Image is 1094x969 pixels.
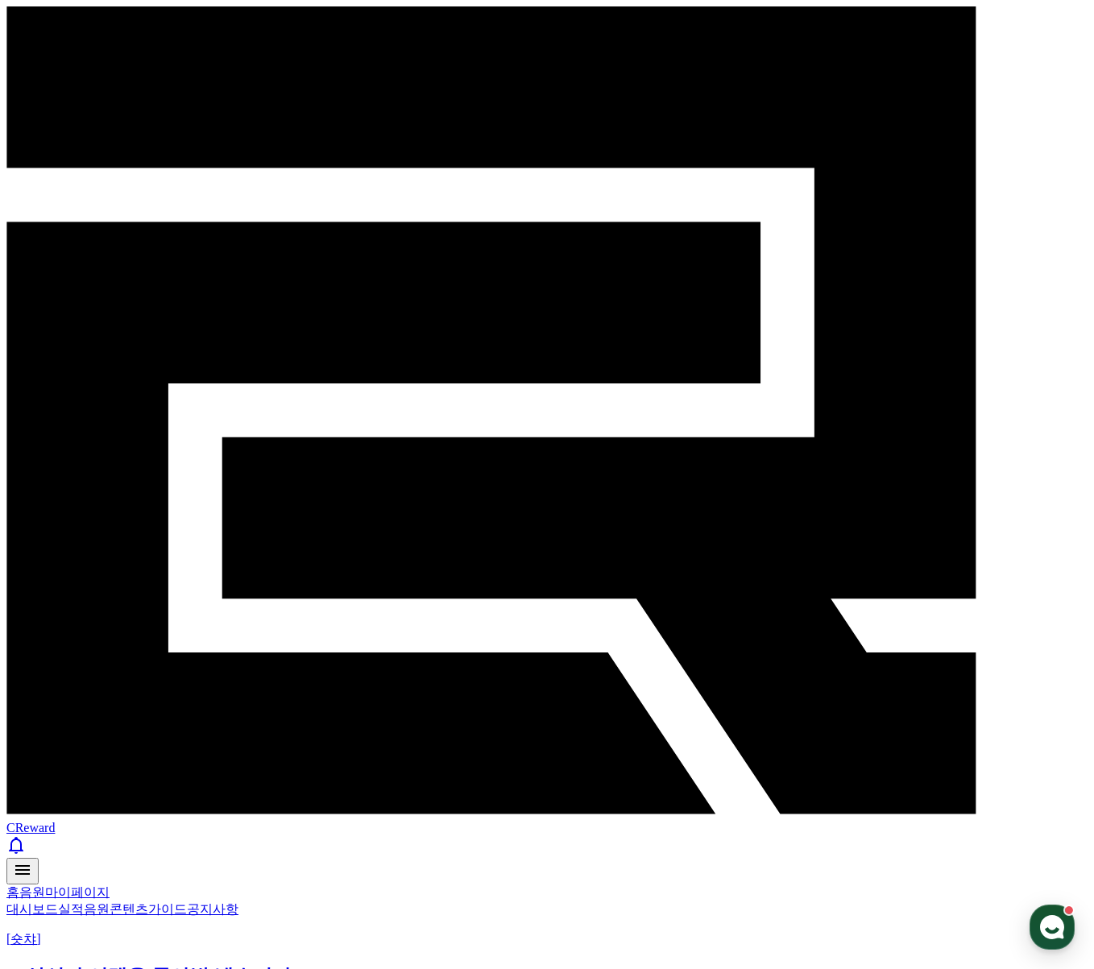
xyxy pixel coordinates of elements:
[6,821,55,834] span: CReward
[6,885,19,899] a: 홈
[110,902,148,916] a: 콘텐츠
[6,931,1088,948] p: [숏챠]
[6,806,1088,834] a: CReward
[45,885,110,899] a: 마이페이지
[19,885,45,899] a: 음원
[6,902,58,916] a: 대시보드
[58,902,84,916] a: 실적
[84,902,110,916] a: 음원
[148,902,187,916] a: 가이드
[187,902,238,916] a: 공지사항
